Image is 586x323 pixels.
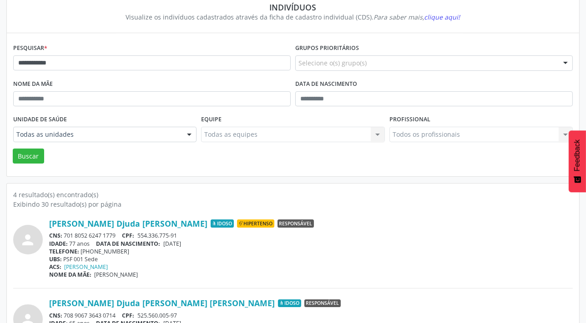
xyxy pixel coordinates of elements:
a: [PERSON_NAME] [65,263,108,271]
span: CPF: [122,312,135,319]
label: Nome da mãe [13,77,53,91]
span: IDADE: [49,240,68,248]
label: Equipe [201,113,222,127]
div: 708 9067 3643 0714 [49,312,573,319]
a: [PERSON_NAME] Djuda [PERSON_NAME] [49,219,207,229]
span: [DATE] [163,240,181,248]
span: CNS: [49,312,62,319]
label: Data de nascimento [295,77,357,91]
button: Feedback - Mostrar pesquisa [569,130,586,192]
span: DATA DE NASCIMENTO: [96,240,161,248]
div: [PHONE_NUMBER] [49,248,573,255]
span: TELEFONE: [49,248,79,255]
span: UBS: [49,255,62,263]
span: clique aqui! [424,13,460,21]
div: PSF 001 Sede [49,255,573,263]
span: [PERSON_NAME] [95,271,138,278]
a: [PERSON_NAME] Djuda [PERSON_NAME] [PERSON_NAME] [49,298,275,308]
button: Buscar [13,149,44,164]
span: Hipertenso [237,219,274,228]
label: Unidade de saúde [13,113,67,127]
div: Visualize os indivíduos cadastrados através da ficha de cadastro individual (CDS). [20,12,566,22]
label: Pesquisar [13,41,47,55]
span: Responsável [278,219,314,228]
span: Idoso [211,219,234,228]
span: ACS: [49,263,61,271]
i: Para saber mais, [374,13,460,21]
span: Selecione o(s) grupo(s) [298,58,367,68]
div: Exibindo 30 resultado(s) por página [13,199,573,209]
span: Feedback [573,139,581,171]
span: 554.336.775-91 [137,232,177,239]
div: Indivíduos [20,2,566,12]
i: person [20,232,36,248]
div: 701 8052 6247 1779 [49,232,573,239]
label: Profissional [389,113,430,127]
div: 77 anos [49,240,573,248]
span: NOME DA MÃE: [49,271,91,278]
span: Idoso [278,299,301,308]
span: Todas as unidades [16,130,178,139]
div: 4 resultado(s) encontrado(s) [13,190,573,199]
label: Grupos prioritários [295,41,359,55]
span: CPF: [122,232,135,239]
span: 525.560.005-97 [137,312,177,319]
span: CNS: [49,232,62,239]
span: Responsável [304,299,341,308]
